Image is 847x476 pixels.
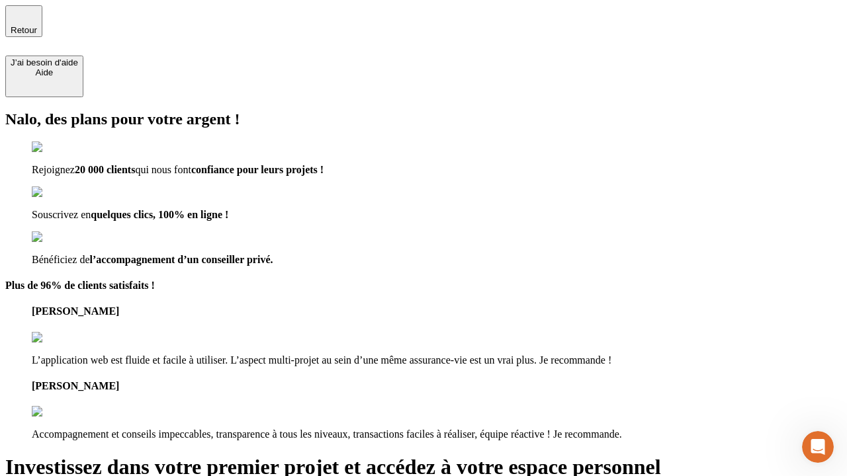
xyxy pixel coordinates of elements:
img: checkmark [32,231,89,243]
img: reviews stars [32,406,97,418]
div: J’ai besoin d'aide [11,58,78,67]
iframe: Intercom live chat [802,431,834,463]
img: checkmark [32,186,89,198]
span: quelques clics, 100% en ligne ! [91,209,228,220]
p: Accompagnement et conseils impeccables, transparence à tous les niveaux, transactions faciles à r... [32,428,842,440]
img: reviews stars [32,332,97,344]
h4: [PERSON_NAME] [32,305,842,317]
button: Retour [5,5,42,37]
h4: [PERSON_NAME] [32,380,842,392]
h2: Nalo, des plans pour votre argent ! [5,110,842,128]
span: Bénéficiez de [32,254,90,265]
p: L’application web est fluide et facile à utiliser. L’aspect multi-projet au sein d’une même assur... [32,354,842,366]
span: Retour [11,25,37,35]
img: checkmark [32,141,89,153]
span: confiance pour leurs projets ! [191,164,324,175]
span: l’accompagnement d’un conseiller privé. [90,254,273,265]
div: Aide [11,67,78,77]
span: qui nous font [135,164,191,175]
h4: Plus de 96% de clients satisfaits ! [5,280,842,292]
button: J’ai besoin d'aideAide [5,56,83,97]
span: 20 000 clients [75,164,136,175]
span: Rejoignez [32,164,75,175]
span: Souscrivez en [32,209,91,220]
